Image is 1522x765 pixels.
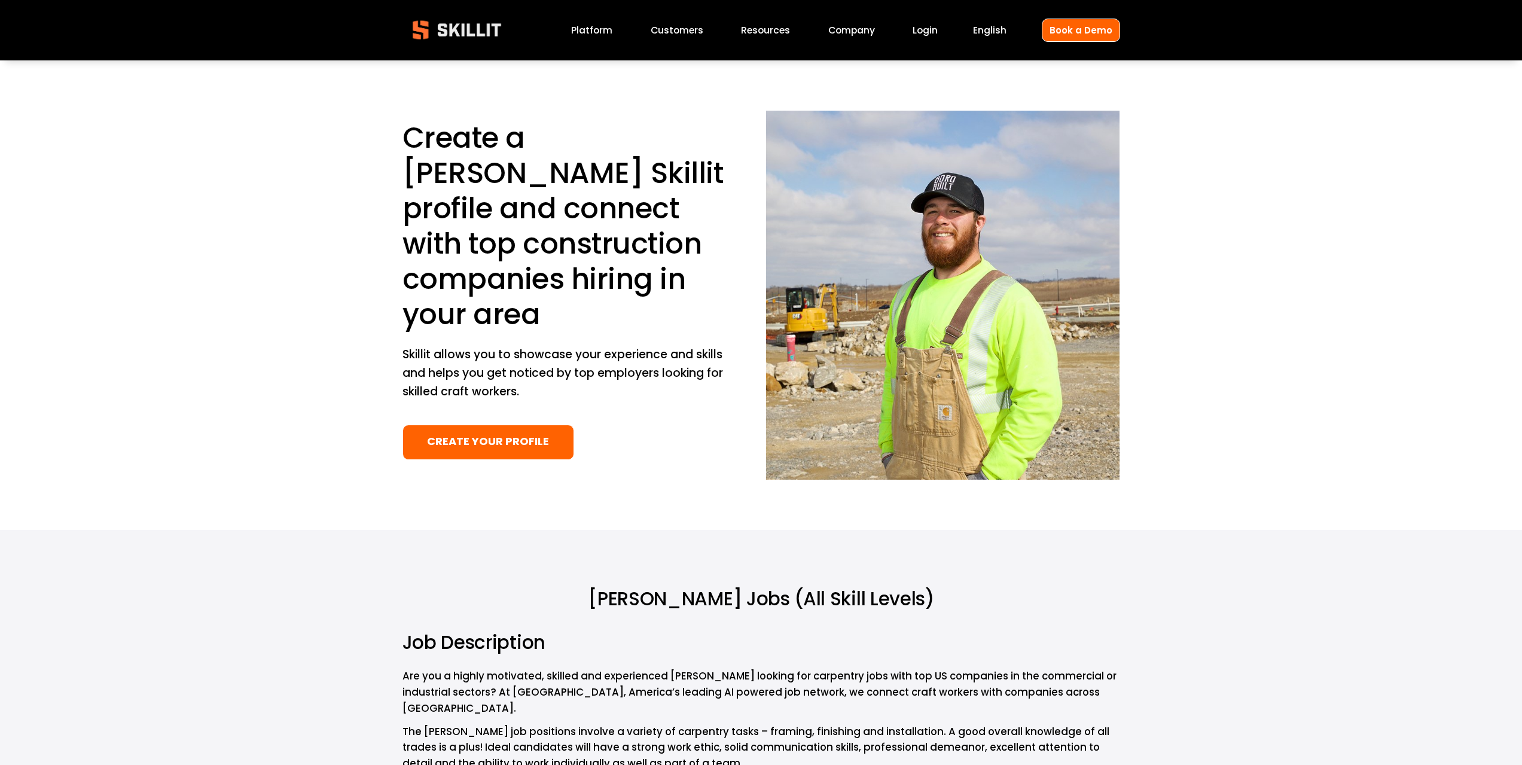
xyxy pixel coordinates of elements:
span: Resources [741,23,790,37]
span: English [973,23,1006,37]
h2: [PERSON_NAME] Jobs (All Skill Levels) [402,587,1120,611]
p: Are you a highly motivated, skilled and experienced [PERSON_NAME] looking for carpentry jobs with... [402,668,1120,717]
a: folder dropdown [741,22,790,38]
p: Skillit allows you to showcase your experience and skills and helps you get noticed by top employ... [402,346,726,401]
div: language picker [973,22,1006,38]
a: Login [913,22,938,38]
a: Company [828,22,875,38]
a: Book a Demo [1042,19,1120,42]
a: CREATE YOUR PROFILE [402,425,574,460]
h2: Job Description [402,630,698,655]
h1: Create a [PERSON_NAME] Skillit profile and connect with top construction companies hiring in your... [402,120,726,333]
a: Platform [571,22,612,38]
a: Customers [651,22,703,38]
img: Skillit [402,12,511,48]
